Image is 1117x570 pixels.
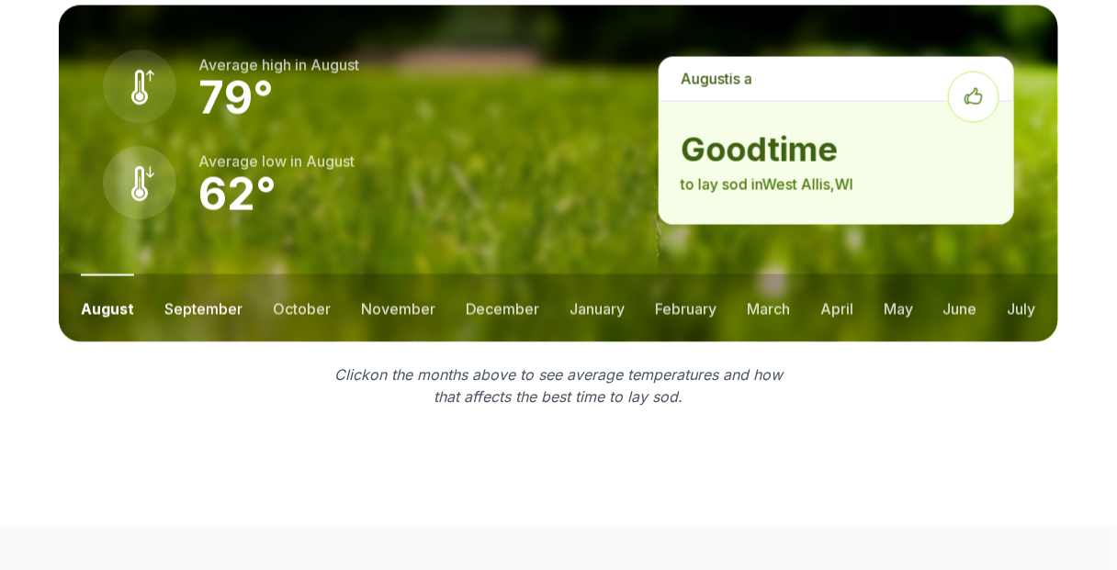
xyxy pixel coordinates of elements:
[466,274,539,342] button: december
[198,151,355,173] p: Average low in
[81,274,134,342] button: august
[681,70,729,88] span: august
[884,274,913,342] button: may
[164,274,243,342] button: september
[198,167,276,221] strong: 62 °
[655,274,716,342] button: february
[198,71,274,125] strong: 79 °
[361,274,435,342] button: november
[659,57,1014,101] p: is a
[570,274,625,342] button: january
[681,173,992,196] p: to lay sod in West Allis , WI
[323,364,794,408] p: Click on the months above to see average temperatures and how that affects the best time to lay sod.
[310,56,359,74] span: august
[1008,274,1036,342] button: july
[820,274,853,342] button: april
[198,54,359,76] p: Average high in
[681,131,992,168] strong: good time
[943,274,977,342] button: june
[306,152,355,171] span: august
[273,274,331,342] button: october
[747,274,790,342] button: march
